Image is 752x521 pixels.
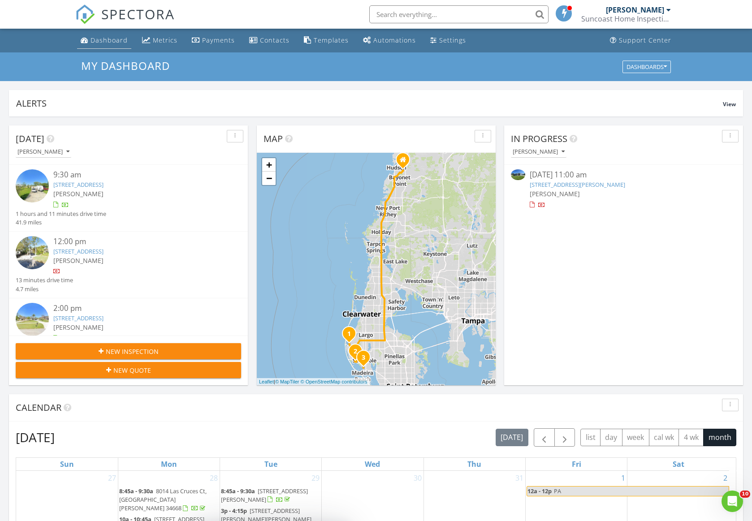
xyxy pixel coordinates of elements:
[16,276,73,284] div: 13 minutes drive time
[264,133,283,145] span: Map
[77,32,131,49] a: Dashboard
[16,303,241,360] a: 2:00 pm [STREET_ADDRESS] [PERSON_NAME] 8 minutes drive time 3.0 miles
[257,378,370,386] div: |
[511,169,736,209] a: [DATE] 11:00 am [STREET_ADDRESS][PERSON_NAME] [PERSON_NAME]
[75,4,95,24] img: The Best Home Inspection Software - Spectora
[412,471,424,485] a: Go to July 30, 2025
[221,487,255,495] span: 8:45a - 9:30a
[679,429,704,446] button: 4 wk
[221,487,308,504] span: [STREET_ADDRESS][PERSON_NAME]
[301,379,367,384] a: © OpenStreetMap contributors
[16,146,71,158] button: [PERSON_NAME]
[671,458,686,470] a: Saturday
[262,158,276,172] a: Zoom in
[581,14,671,23] div: Suncoast Home Inspections
[16,428,55,446] h2: [DATE]
[347,331,351,337] i: 1
[622,60,671,73] button: Dashboards
[403,159,408,165] div: 8535 Caitlin Ct, Hudson FL 34667
[246,32,293,49] a: Contacts
[53,236,222,247] div: 12:00 pm
[439,36,466,44] div: Settings
[496,429,528,446] button: [DATE]
[16,218,106,227] div: 41.9 miles
[534,428,555,447] button: Previous month
[554,487,561,495] span: PA
[359,32,419,49] a: Automations (Basic)
[53,169,222,181] div: 9:30 am
[53,181,104,189] a: [STREET_ADDRESS]
[81,58,170,73] span: My Dashboard
[703,429,736,446] button: month
[16,169,241,227] a: 9:30 am [STREET_ADDRESS] [PERSON_NAME] 1 hours and 11 minutes drive time 41.9 miles
[16,285,73,293] div: 4.7 miles
[600,429,622,446] button: day
[722,491,743,512] iframe: Intercom live chat
[16,401,61,413] span: Calendar
[75,12,175,31] a: SPECTORA
[427,32,470,49] a: Settings
[570,458,583,470] a: Friday
[262,172,276,185] a: Zoom out
[349,333,354,339] div: 12384 144th St, Largo, FL 33774
[106,347,159,356] span: New Inspection
[310,471,321,485] a: Go to July 29, 2025
[554,428,575,447] button: Next month
[275,379,299,384] a: © MapTiler
[606,5,664,14] div: [PERSON_NAME]
[369,5,549,23] input: Search everything...
[119,487,207,512] a: 8:45a - 9:30a 8014 Las Cruces Ct, [GEOGRAPHIC_DATA][PERSON_NAME] 34668
[16,362,241,378] button: New Quote
[58,458,76,470] a: Sunday
[263,458,279,470] a: Tuesday
[17,149,69,155] div: [PERSON_NAME]
[91,36,128,44] div: Dashboard
[138,32,181,49] a: Metrics
[119,487,207,512] span: 8014 Las Cruces Ct, [GEOGRAPHIC_DATA][PERSON_NAME] 34668
[649,429,679,446] button: cal wk
[530,189,580,198] span: [PERSON_NAME]
[221,487,308,504] a: 8:45a - 9:30a [STREET_ADDRESS][PERSON_NAME]
[606,32,675,49] a: Support Center
[373,36,416,44] div: Automations
[53,314,104,322] a: [STREET_ADDRESS]
[16,210,106,218] div: 1 hours and 11 minutes drive time
[300,32,352,49] a: Templates
[16,97,723,109] div: Alerts
[16,236,49,269] img: streetview
[113,366,151,375] span: New Quote
[723,100,736,108] span: View
[314,36,349,44] div: Templates
[580,429,601,446] button: list
[722,471,729,485] a: Go to August 2, 2025
[106,471,118,485] a: Go to July 27, 2025
[221,507,247,515] span: 3p - 4:15p
[202,36,235,44] div: Payments
[619,36,671,44] div: Support Center
[53,189,104,198] span: [PERSON_NAME]
[622,429,649,446] button: week
[511,146,566,158] button: [PERSON_NAME]
[260,36,290,44] div: Contacts
[16,133,44,145] span: [DATE]
[53,303,222,314] div: 2:00 pm
[16,169,49,202] img: streetview
[530,169,717,181] div: [DATE] 11:00 am
[362,355,365,361] i: 3
[627,64,667,70] div: Dashboards
[466,458,483,470] a: Thursday
[259,379,274,384] a: Leaflet
[363,458,382,470] a: Wednesday
[530,181,625,189] a: [STREET_ADDRESS][PERSON_NAME]
[159,458,179,470] a: Monday
[119,486,219,514] a: 8:45a - 9:30a 8014 Las Cruces Ct, [GEOGRAPHIC_DATA][PERSON_NAME] 34668
[513,149,565,155] div: [PERSON_NAME]
[619,471,627,485] a: Go to August 1, 2025
[511,133,567,145] span: In Progress
[188,32,238,49] a: Payments
[16,303,49,336] img: streetview
[511,169,525,180] img: 9370191%2Fcover_photos%2F82HjqaQRTUg0MKNu8vVG%2Fsmall.jpeg
[153,36,177,44] div: Metrics
[355,351,361,356] div: 13045 Poinsettia Ave, Seminole, FL 33776
[208,471,220,485] a: Go to July 28, 2025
